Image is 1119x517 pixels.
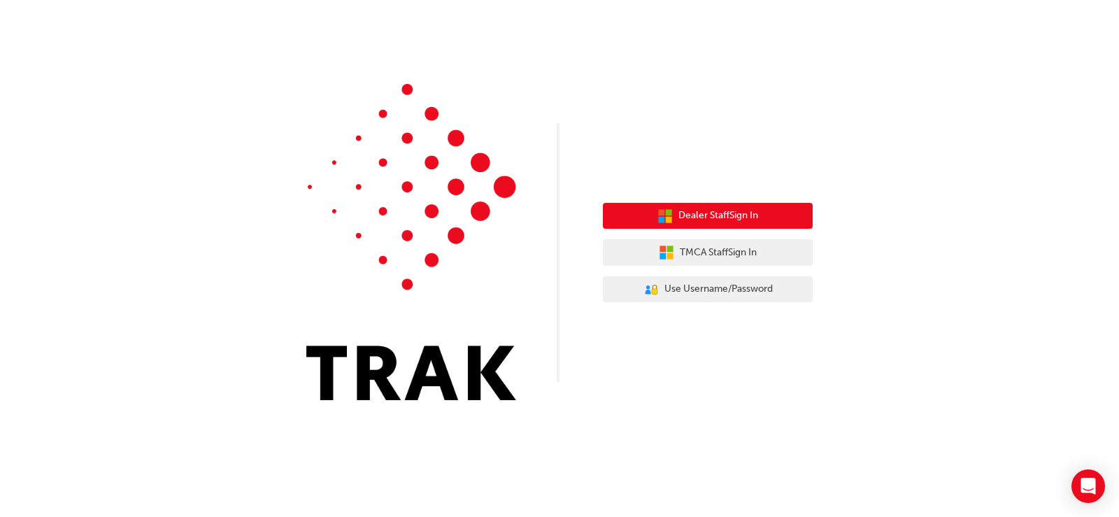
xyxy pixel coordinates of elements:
[1071,469,1105,503] div: Open Intercom Messenger
[664,281,773,297] span: Use Username/Password
[603,276,813,303] button: Use Username/Password
[603,239,813,266] button: TMCA StaffSign In
[603,203,813,229] button: Dealer StaffSign In
[306,84,516,400] img: Trak
[680,245,757,261] span: TMCA Staff Sign In
[678,208,758,224] span: Dealer Staff Sign In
